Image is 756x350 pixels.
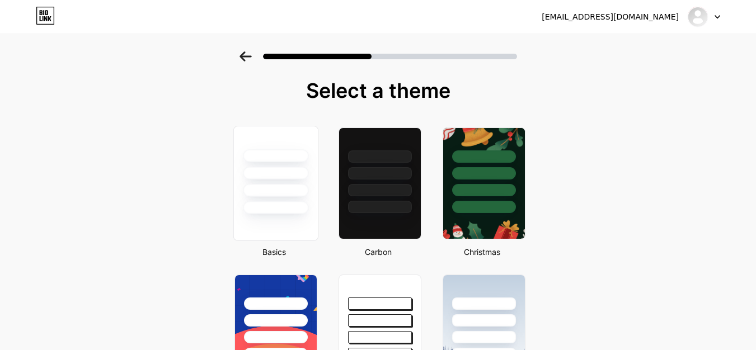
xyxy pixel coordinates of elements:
[439,246,525,258] div: Christmas
[230,79,527,102] div: Select a theme
[335,246,421,258] div: Carbon
[231,246,317,258] div: Basics
[542,11,679,23] div: [EMAIL_ADDRESS][DOMAIN_NAME]
[687,6,708,27] img: manochikitsa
